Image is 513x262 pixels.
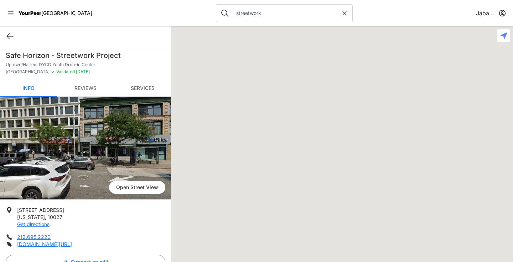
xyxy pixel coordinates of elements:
[45,214,46,220] span: ,
[41,10,92,16] span: [GEOGRAPHIC_DATA]
[17,234,51,240] a: 212.695.2220
[17,221,50,227] a: Get directions
[6,50,165,60] h1: Safe Horizon - Streetwork Project
[75,69,90,74] span: [DATE]
[114,80,171,97] a: Services
[56,69,75,74] span: Validated
[17,241,72,247] a: [DOMAIN_NAME][URL]
[57,80,114,97] a: Reviews
[48,214,62,220] span: 10027
[19,11,92,15] a: YourPeer[GEOGRAPHIC_DATA]
[476,9,506,17] button: Jabariamir-sh
[6,62,165,68] p: Uptown/Harlem DYCD Youth Drop-in Center
[476,9,496,17] span: Jabariamir-sh
[17,214,45,220] span: [US_STATE]
[17,207,64,213] span: [STREET_ADDRESS]
[6,69,50,75] span: [GEOGRAPHIC_DATA]
[19,10,41,16] span: YourPeer
[109,181,165,194] span: Open Street View
[51,69,55,75] span: ✓
[232,10,341,17] input: Search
